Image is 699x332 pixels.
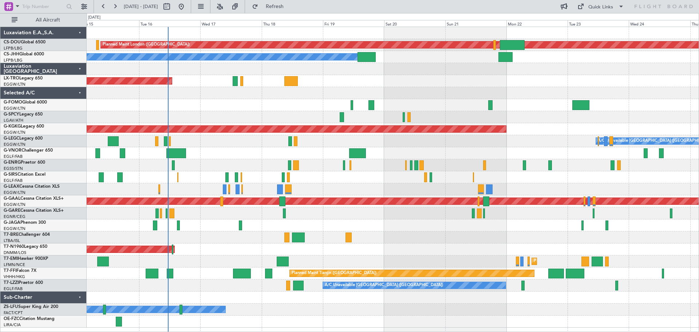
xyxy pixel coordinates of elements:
[4,274,25,280] a: VHHH/HKG
[4,196,64,201] a: G-GAALCessna Citation XLS+
[4,160,45,165] a: G-ENRGPraetor 600
[4,233,50,237] a: T7-BREChallenger 604
[4,106,25,111] a: EGGW/LTN
[4,166,23,171] a: EGSS/STN
[568,20,629,27] div: Tue 23
[4,281,43,285] a: T7-LZZIPraetor 600
[323,20,384,27] div: Fri 19
[4,40,46,44] a: CS-DOUGlobal 6500
[4,322,21,328] a: LIRA/CIA
[4,238,20,243] a: LTBA/ISL
[506,20,568,27] div: Mon 22
[4,148,53,153] a: G-VNORChallenger 650
[4,310,23,316] a: FACT/CPT
[4,208,20,213] span: G-GARE
[4,100,22,105] span: G-FOMO
[4,148,21,153] span: G-VNOR
[4,118,23,123] a: LGAV/ATH
[4,184,19,189] span: G-LEAX
[260,4,290,9] span: Refresh
[4,112,43,117] a: G-SPCYLegacy 650
[249,1,292,12] button: Refresh
[124,3,158,10] span: [DATE] - [DATE]
[139,20,200,27] div: Tue 16
[574,1,628,12] button: Quick Links
[4,245,47,249] a: T7-N1960Legacy 650
[588,4,613,11] div: Quick Links
[4,220,20,225] span: G-JAGA
[8,14,79,26] button: All Aircraft
[4,317,19,321] span: OE-FZC
[4,233,19,237] span: T7-BRE
[4,202,25,207] a: EGGW/LTN
[4,124,44,129] a: G-KGKGLegacy 600
[4,130,25,135] a: EGGW/LTN
[325,280,443,291] div: A/C Unavailable [GEOGRAPHIC_DATA] ([GEOGRAPHIC_DATA])
[4,305,58,309] a: ZS-LFUSuper King Air 200
[4,100,47,105] a: G-FOMOGlobal 6000
[4,208,64,213] a: G-GARECessna Citation XLS+
[88,15,100,21] div: [DATE]
[4,269,16,273] span: T7-FFI
[4,269,36,273] a: T7-FFIFalcon 7X
[4,172,17,177] span: G-SIRS
[4,142,25,147] a: EGGW/LTN
[4,257,18,261] span: T7-EMI
[4,82,25,87] a: EGGW/LTN
[4,196,20,201] span: G-GAAL
[4,172,46,177] a: G-SIRSCitation Excel
[22,1,64,12] input: Trip Number
[4,226,25,231] a: EGGW/LTN
[4,136,19,141] span: G-LEGC
[4,76,19,81] span: LX-TRO
[4,112,19,117] span: G-SPCY
[4,245,24,249] span: T7-N1960
[4,257,48,261] a: T7-EMIHawker 900XP
[4,190,25,195] a: EGGW/LTN
[4,281,19,285] span: T7-LZZI
[4,250,26,255] a: DNMM/LOS
[534,256,603,267] div: Planned Maint [GEOGRAPHIC_DATA]
[78,20,139,27] div: Mon 15
[4,160,21,165] span: G-ENRG
[445,20,506,27] div: Sun 21
[4,305,18,309] span: ZS-LFU
[4,76,43,81] a: LX-TROLegacy 650
[19,17,77,23] span: All Aircraft
[629,20,690,27] div: Wed 24
[4,136,43,141] a: G-LEGCLegacy 600
[292,268,376,279] div: Planned Maint Tianjin ([GEOGRAPHIC_DATA])
[4,262,25,267] a: LFMN/NCE
[200,20,261,27] div: Wed 17
[4,184,60,189] a: G-LEAXCessna Citation XLS
[4,40,21,44] span: CS-DOU
[4,52,19,56] span: CS-JHH
[4,58,23,63] a: LFPB/LBG
[4,220,46,225] a: G-JAGAPhenom 300
[4,46,23,51] a: LFPB/LBG
[103,39,190,50] div: Planned Maint London ([GEOGRAPHIC_DATA])
[384,20,445,27] div: Sat 20
[4,317,55,321] a: OE-FZCCitation Mustang
[4,286,23,292] a: EGLF/FAB
[262,20,323,27] div: Thu 18
[4,214,25,219] a: EGNR/CEG
[4,178,23,183] a: EGLF/FAB
[4,52,44,56] a: CS-JHHGlobal 6000
[4,154,23,159] a: EGLF/FAB
[4,124,21,129] span: G-KGKG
